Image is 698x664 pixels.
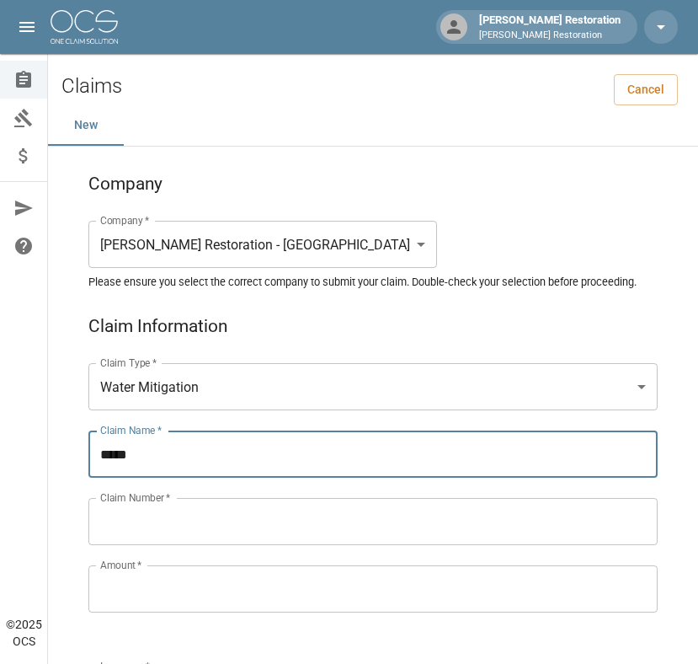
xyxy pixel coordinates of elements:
[100,423,162,437] label: Claim Name
[51,10,118,44] img: ocs-logo-white-transparent.png
[479,29,621,43] p: [PERSON_NAME] Restoration
[88,275,658,289] h5: Please ensure you select the correct company to submit your claim. Double-check your selection be...
[10,10,44,44] button: open drawer
[48,105,698,146] div: dynamic tabs
[100,213,150,228] label: Company
[61,74,122,99] h2: Claims
[6,616,42,650] div: © 2025 OCS
[88,221,437,268] div: [PERSON_NAME] Restoration - [GEOGRAPHIC_DATA]
[614,74,678,105] a: Cancel
[100,356,157,370] label: Claim Type
[100,490,170,505] label: Claim Number
[472,12,627,42] div: [PERSON_NAME] Restoration
[48,105,124,146] button: New
[100,558,142,572] label: Amount
[88,363,658,410] div: Water Mitigation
